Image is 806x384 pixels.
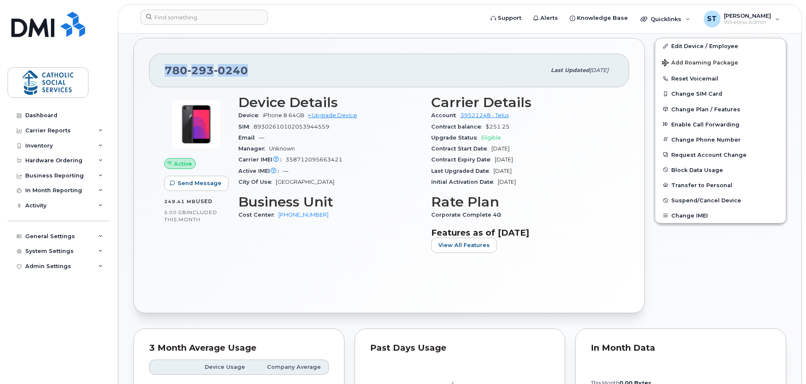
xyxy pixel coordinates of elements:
[238,168,283,174] span: Active IMEI
[183,360,253,375] th: Device Usage
[724,12,771,19] span: [PERSON_NAME]
[164,176,229,191] button: Send Message
[494,168,512,174] span: [DATE]
[655,208,786,223] button: Change IMEI
[283,168,288,174] span: —
[655,132,786,147] button: Change Phone Number
[278,212,328,218] a: [PHONE_NUMBER]
[655,193,786,208] button: Suspend/Cancel Device
[238,134,259,141] span: Email
[486,124,510,130] span: $251.25
[286,156,342,163] span: 358712095663421
[164,209,217,223] span: included this month
[635,11,696,27] div: Quicklinks
[527,10,564,27] a: Alerts
[495,156,513,163] span: [DATE]
[431,134,481,141] span: Upgrade Status
[259,134,264,141] span: —
[431,95,614,110] h3: Carrier Details
[655,117,786,132] button: Enable Call Forwarding
[149,344,329,352] div: 3 Month Average Usage
[438,241,490,249] span: View All Features
[187,64,214,77] span: 293
[655,54,786,71] button: Add Roaming Package
[238,179,276,185] span: City Of Use
[178,179,222,187] span: Send Message
[238,194,421,209] h3: Business Unit
[551,67,590,73] span: Last updated
[671,197,741,204] span: Suspend/Cancel Device
[174,160,192,168] span: Active
[577,14,628,22] span: Knowledge Base
[707,14,717,24] span: ST
[671,106,740,112] span: Change Plan / Features
[165,64,248,77] span: 780
[431,238,497,253] button: View All Features
[655,177,786,193] button: Transfer to Personal
[590,67,609,73] span: [DATE]
[164,199,196,204] span: 249.41 MB
[238,212,278,218] span: Cost Center
[140,10,268,25] input: Find something...
[431,228,614,238] h3: Features as of [DATE]
[769,347,800,378] iframe: Messenger Launcher
[431,194,614,209] h3: Rate Plan
[164,209,187,215] span: 5.00 GB
[655,147,786,162] button: Request Account Change
[662,59,738,67] span: Add Roaming Package
[276,179,334,185] span: [GEOGRAPHIC_DATA]
[370,344,550,352] div: Past Days Usage
[431,179,498,185] span: Initial Activation Date
[724,19,771,26] span: Wireless Admin
[238,95,421,110] h3: Device Details
[431,212,505,218] span: Corporate Complete 40
[238,112,263,118] span: Device
[214,64,248,77] span: 0240
[253,360,329,375] th: Company Average
[171,99,222,150] img: image20231002-3703462-bzhi73.jpeg
[540,14,558,22] span: Alerts
[431,112,460,118] span: Account
[263,112,304,118] span: iPhone 8 64GB
[431,168,494,174] span: Last Upgraded Date
[269,145,295,152] span: Unknown
[655,38,786,54] a: Edit Device / Employee
[254,124,329,130] span: 89302610102053944559
[238,124,254,130] span: SIM
[655,102,786,117] button: Change Plan / Features
[591,344,771,352] div: In Month Data
[308,112,357,118] a: + Upgrade Device
[671,121,739,127] span: Enable Call Forwarding
[698,11,786,27] div: Scott Taylor
[498,14,521,22] span: Support
[238,156,286,163] span: Carrier IMEI
[485,10,527,27] a: Support
[655,71,786,86] button: Reset Voicemail
[491,145,510,152] span: [DATE]
[238,145,269,152] span: Manager
[196,198,213,204] span: used
[431,145,491,152] span: Contract Start Date
[655,86,786,101] button: Change SIM Card
[431,124,486,130] span: Contract balance
[564,10,634,27] a: Knowledge Base
[655,162,786,177] button: Block Data Usage
[651,16,681,22] span: Quicklinks
[431,156,495,163] span: Contract Expiry Date
[481,134,501,141] span: Eligible
[460,112,509,118] a: 39521248 - Telus
[498,179,516,185] span: [DATE]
